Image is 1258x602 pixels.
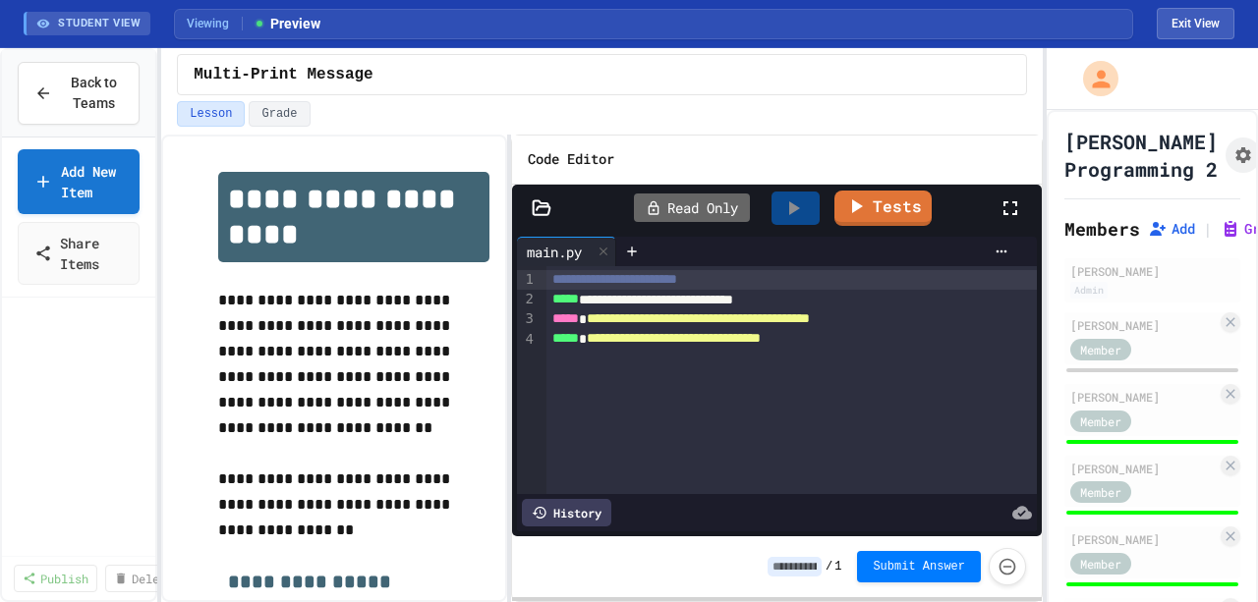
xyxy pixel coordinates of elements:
button: Grade [249,101,310,127]
button: Add [1148,219,1195,239]
div: main.py [517,242,592,262]
div: [PERSON_NAME] [1070,262,1234,280]
a: Publish [14,565,97,592]
a: Add New Item [18,149,140,214]
span: Member [1080,341,1121,358]
span: Preview [253,14,320,34]
span: Member [1080,412,1121,430]
div: 1 [517,270,537,290]
div: 2 [517,290,537,309]
div: 3 [517,309,537,329]
a: Tests [834,191,932,226]
div: [PERSON_NAME] [1070,316,1217,334]
h6: Code Editor [528,147,614,172]
div: 4 [517,330,537,350]
span: Viewing [187,15,243,32]
div: [PERSON_NAME] [1070,388,1217,406]
div: [PERSON_NAME] [1070,530,1217,548]
span: 1 [834,559,841,575]
span: STUDENT VIEW [58,16,141,32]
div: My Account [1062,56,1123,101]
div: Admin [1070,282,1108,299]
span: Back to Teams [64,73,123,114]
div: History [522,499,611,526]
span: Multi-Print Message [194,63,372,86]
button: Exit student view [1157,8,1234,39]
a: Delete [105,565,182,592]
button: Back to Teams [18,62,140,125]
span: Member [1080,483,1121,501]
div: [PERSON_NAME] [1070,460,1217,477]
span: | [1203,217,1213,241]
button: Submit Answer [857,551,981,582]
span: Member [1080,555,1121,573]
div: main.py [517,237,616,266]
button: Force resubmission of student's answer (Admin only) [989,548,1026,585]
a: Share Items [18,222,140,285]
div: Read Only [634,193,750,222]
button: Lesson [177,101,245,127]
h2: Members [1064,215,1140,243]
span: / [826,559,832,575]
h1: [PERSON_NAME] Programming 2 [1064,128,1218,183]
span: Submit Answer [873,559,965,575]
